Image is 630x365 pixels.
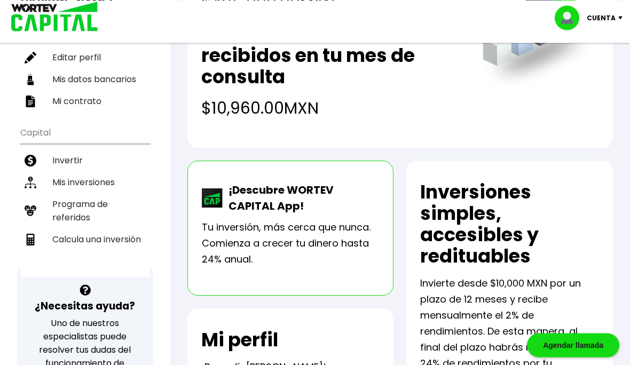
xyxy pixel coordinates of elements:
img: invertir-icon.b3b967d7.svg [25,155,36,166]
p: ¡Descubre WORTEV CAPITAL App! [223,182,380,214]
a: Editar perfil [20,46,150,68]
img: datos-icon.10cf9172.svg [25,74,36,85]
a: Invertir [20,149,150,171]
p: Cuenta [587,10,616,26]
img: contrato-icon.f2db500c.svg [25,96,36,107]
img: inversiones-icon.6695dc30.svg [25,177,36,188]
img: profile-image [555,5,587,30]
img: recomiendanos-icon.9b8e9327.svg [25,205,36,217]
a: Mi contrato [20,90,150,112]
ul: Capital [20,121,150,277]
img: editar-icon.952d3147.svg [25,52,36,64]
div: Agendar llamada [527,333,619,357]
a: Calcula una inversión [20,228,150,250]
a: Programa de referidos [20,193,150,228]
img: wortev-capital-app-icon [202,188,223,208]
h4: $10,960.00 MXN [201,96,461,120]
p: Tu inversión, más cerca que nunca. Comienza a crecer tu dinero hasta 24% anual. [202,219,380,267]
img: calculadora-icon.17d418c4.svg [25,234,36,245]
a: Mis inversiones [20,171,150,193]
h2: Inversiones simples, accesibles y redituables [420,181,599,267]
ul: Perfil [20,18,150,112]
img: icon-down [616,16,630,19]
h2: Mi perfil [201,329,278,351]
a: Mis datos bancarios [20,68,150,90]
h2: Total de rendimientos recibidos en tu mes de consulta [201,23,461,88]
h3: ¿Necesitas ayuda? [35,298,135,314]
